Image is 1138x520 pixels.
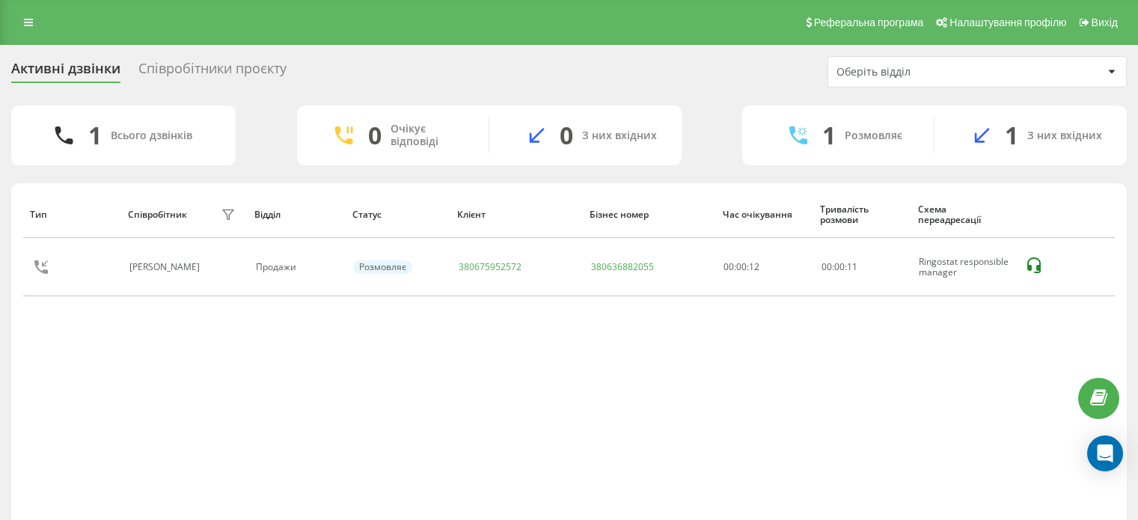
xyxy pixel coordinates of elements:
div: Бізнес номер [590,209,708,220]
div: Розмовляє [845,129,902,142]
div: З них вхідних [582,129,657,142]
span: 00 [822,260,832,273]
div: Час очікування [723,209,807,220]
div: [PERSON_NAME] [129,262,204,272]
div: Тривалість розмови [820,204,904,226]
div: 1 [1005,121,1018,150]
span: Реферальна програма [814,16,924,28]
div: Співробітники проєкту [138,61,287,84]
div: Активні дзвінки [11,61,120,84]
div: З них вхідних [1027,129,1102,142]
div: Ringostat responsible manager [919,257,1009,278]
span: Налаштування профілю [949,16,1066,28]
div: Розмовляє [353,260,412,274]
div: Очікує відповіді [391,123,466,148]
div: Схема переадресації [918,204,1010,226]
a: 380675952572 [459,260,521,273]
div: Продажи [256,262,337,272]
div: Open Intercom Messenger [1087,435,1123,471]
div: Оберіть відділ [836,66,1015,79]
span: 00 [834,260,845,273]
div: 0 [368,121,382,150]
div: 1 [822,121,836,150]
div: Відділ [254,209,338,220]
a: 380636882055 [591,260,654,273]
div: 00:00:12 [724,262,805,272]
span: Вихід [1092,16,1118,28]
span: 11 [847,260,857,273]
div: Тип [30,209,114,220]
div: 1 [88,121,102,150]
div: Статус [352,209,443,220]
div: Всього дзвінків [111,129,192,142]
div: Співробітник [128,209,187,220]
div: Клієнт [457,209,575,220]
div: 0 [560,121,573,150]
div: : : [822,262,857,272]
